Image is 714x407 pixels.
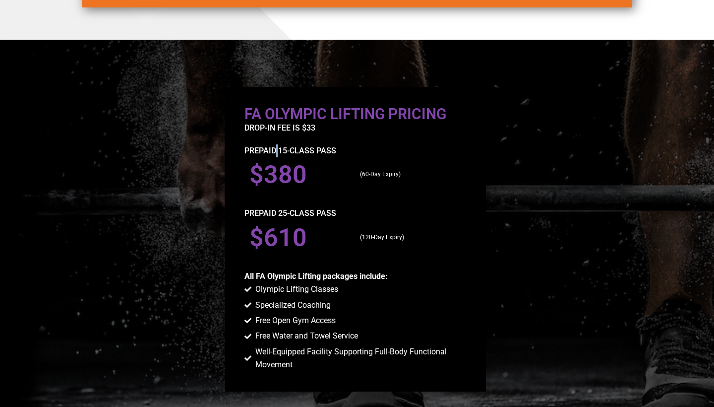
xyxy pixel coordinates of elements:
p: Prepaid 25-Class Pass [244,207,467,220]
p: drop-in fee is $33 [244,122,467,135]
p: (120-Day Expiry) [360,233,461,243]
h3: $610 [249,225,351,250]
p: PREPAID 15-CLASS PASs [244,144,467,157]
p: (60-Day Expiry) [360,170,461,180]
span: Free Open Gym Access [253,314,336,327]
span: Specialized Coaching [253,299,331,312]
span: Well-Equipped Facility Supporting Full-Body Functional Movement [253,345,466,372]
h3: $380 [249,162,351,187]
h2: FA Olympic Lifting Pricing [244,107,467,122]
span: Olympic Lifting Classes [253,283,338,296]
b: All FA Olympic Lifting packages include: [244,271,388,281]
span: Free Water and Towel Service [253,330,358,342]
